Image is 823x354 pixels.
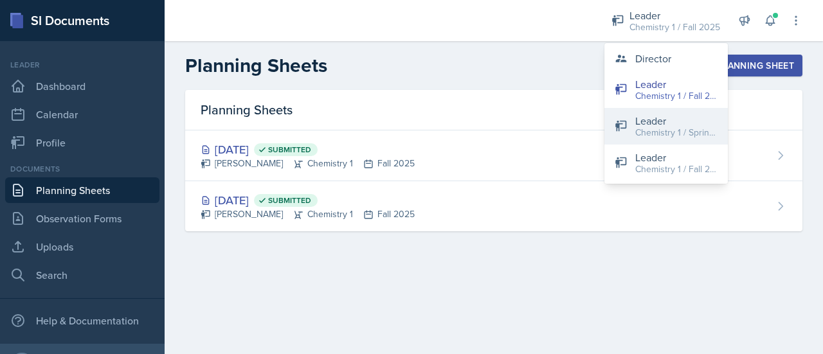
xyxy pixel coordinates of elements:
[635,126,718,139] div: Chemistry 1 / Spring 2024
[635,113,718,128] div: Leader
[604,46,728,71] button: Director
[5,130,159,155] a: Profile
[635,163,718,176] div: Chemistry 1 / Fall 2024
[268,145,311,155] span: Submitted
[5,234,159,260] a: Uploads
[604,71,728,108] button: Leader Chemistry 1 / Fall 2025
[604,145,728,181] button: Leader Chemistry 1 / Fall 2024
[635,51,671,66] div: Director
[5,73,159,99] a: Dashboard
[185,54,327,77] h2: Planning Sheets
[635,89,718,103] div: Chemistry 1 / Fall 2025
[5,59,159,71] div: Leader
[635,150,718,165] div: Leader
[5,206,159,231] a: Observation Forms
[201,208,415,221] div: [PERSON_NAME] Chemistry 1 Fall 2025
[268,195,311,206] span: Submitted
[5,102,159,127] a: Calendar
[604,108,728,145] button: Leader Chemistry 1 / Spring 2024
[635,76,718,92] div: Leader
[185,90,802,130] div: Planning Sheets
[201,157,415,170] div: [PERSON_NAME] Chemistry 1 Fall 2025
[683,60,794,71] div: New Planning Sheet
[5,177,159,203] a: Planning Sheets
[629,21,720,34] div: Chemistry 1 / Fall 2025
[185,181,802,231] a: [DATE] Submitted [PERSON_NAME]Chemistry 1Fall 2025
[5,262,159,288] a: Search
[629,8,720,23] div: Leader
[675,55,802,76] button: New Planning Sheet
[201,191,415,209] div: [DATE]
[201,141,415,158] div: [DATE]
[185,130,802,181] a: [DATE] Submitted [PERSON_NAME]Chemistry 1Fall 2025
[5,163,159,175] div: Documents
[5,308,159,333] div: Help & Documentation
